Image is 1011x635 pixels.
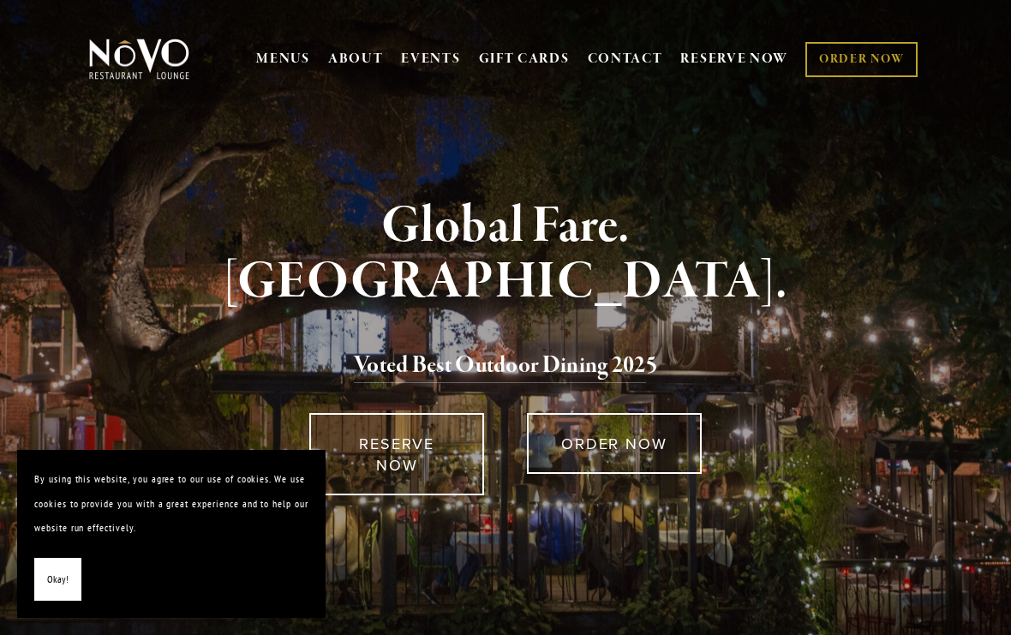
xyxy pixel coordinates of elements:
[354,350,646,383] a: Voted Best Outdoor Dining 202
[47,567,69,592] span: Okay!
[680,43,788,75] a: RESERVE NOW
[86,38,193,81] img: Novo Restaurant &amp; Lounge
[224,194,788,315] strong: Global Fare. [GEOGRAPHIC_DATA].
[401,51,460,68] a: EVENTS
[34,467,308,541] p: By using this website, you agree to our use of cookies. We use cookies to provide you with a grea...
[479,43,570,75] a: GIFT CARDS
[527,413,702,474] a: ORDER NOW
[256,51,310,68] a: MENUS
[588,43,663,75] a: CONTACT
[805,42,918,77] a: ORDER NOW
[328,51,384,68] a: ABOUT
[17,450,326,618] section: Cookie banner
[111,348,900,384] h2: 5
[309,413,484,495] a: RESERVE NOW
[34,558,81,602] button: Okay!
